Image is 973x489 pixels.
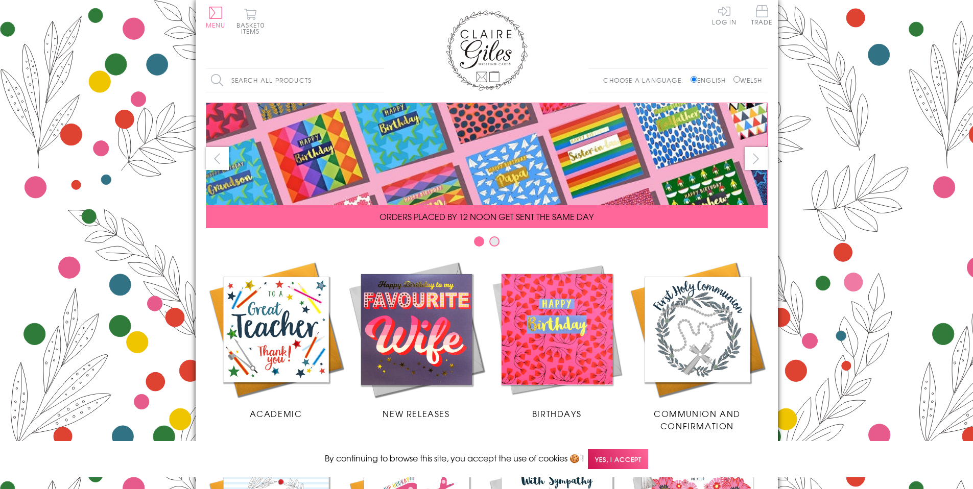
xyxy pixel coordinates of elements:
[733,76,740,83] input: Welsh
[206,147,229,170] button: prev
[654,407,741,432] span: Communion and Confirmation
[627,259,768,432] a: Communion and Confirmation
[374,69,385,92] input: Search
[446,10,528,91] img: Claire Giles Greetings Cards
[250,407,302,420] span: Academic
[206,20,226,30] span: Menu
[751,5,773,25] span: Trade
[206,236,768,252] div: Carousel Pagination
[489,236,500,247] button: Carousel Page 2
[588,449,648,469] span: Yes, I accept
[603,76,689,85] p: Choose a language:
[691,76,731,85] label: English
[379,210,594,223] span: ORDERS PLACED BY 12 NOON GET SENT THE SAME DAY
[733,76,763,85] label: Welsh
[487,259,627,420] a: Birthdays
[206,69,385,92] input: Search all products
[206,7,226,28] button: Menu
[751,5,773,27] a: Trade
[712,5,737,25] a: Log In
[691,76,697,83] input: English
[241,20,265,36] span: 0 items
[236,8,265,34] button: Basket0 items
[532,407,581,420] span: Birthdays
[745,147,768,170] button: next
[346,259,487,420] a: New Releases
[383,407,449,420] span: New Releases
[474,236,484,247] button: Carousel Page 1 (Current Slide)
[206,259,346,420] a: Academic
